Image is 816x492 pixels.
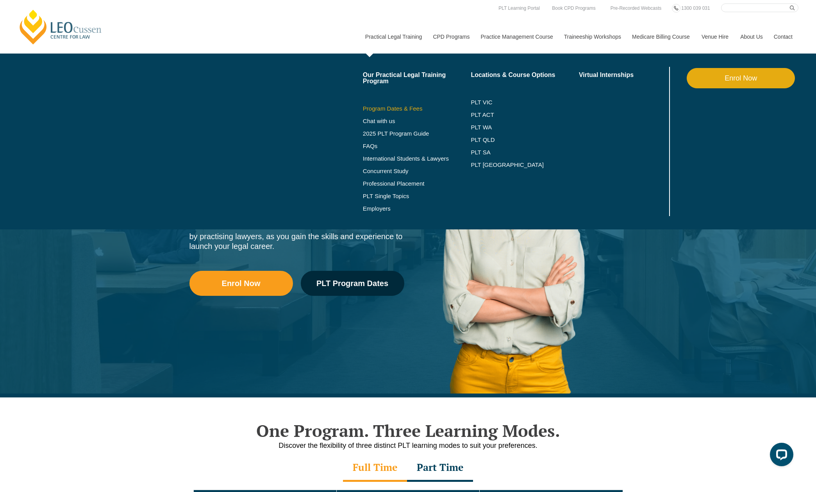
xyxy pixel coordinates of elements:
[579,72,668,78] a: Virtual Internships
[427,20,475,54] a: CPD Programs
[189,271,293,296] a: Enrol Now
[496,4,542,13] a: PLT Learning Portal
[363,156,471,162] a: International Students & Lawyers
[363,118,471,124] a: Chat with us
[734,20,768,54] a: About Us
[343,454,407,482] div: Full Time
[363,206,471,212] a: Employers
[186,441,631,451] p: Discover the flexibility of three distinct PLT learning modes to suit your preferences.
[475,20,558,54] a: Practice Management Course
[471,124,559,131] a: PLT WA
[363,106,471,112] a: Program Dates & Fees
[471,162,579,168] a: PLT [GEOGRAPHIC_DATA]
[471,137,579,143] a: PLT QLD
[626,20,696,54] a: Medicare Billing Course
[768,20,798,54] a: Contact
[363,131,452,137] a: 2025 PLT Program Guide
[679,4,712,13] a: 1300 039 031
[363,72,471,84] a: Our Practical Legal Training Program
[359,20,427,54] a: Practical Legal Training
[471,112,579,118] a: PLT ACT
[363,143,471,149] a: FAQs
[687,68,795,88] a: Enrol Now
[558,20,626,54] a: Traineeship Workshops
[550,4,597,13] a: Book CPD Programs
[18,9,104,45] a: [PERSON_NAME] Centre for Law
[681,5,710,11] span: 1300 039 031
[609,4,664,13] a: Pre-Recorded Webcasts
[222,279,261,287] span: Enrol Now
[696,20,734,54] a: Venue Hire
[189,222,404,251] div: Learn in a simulated law firm environment and be mentored by practising lawyers, as you gain the ...
[471,99,579,106] a: PLT VIC
[764,440,796,472] iframe: LiveChat chat widget
[471,72,579,78] a: Locations & Course Options
[186,421,631,440] h2: One Program. Three Learning Modes.
[363,181,471,187] a: Professional Placement
[407,454,473,482] div: Part Time
[363,193,471,199] a: PLT Single Topics
[316,279,388,287] span: PLT Program Dates
[471,149,579,156] a: PLT SA
[301,271,404,296] a: PLT Program Dates
[363,168,471,174] a: Concurrent Study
